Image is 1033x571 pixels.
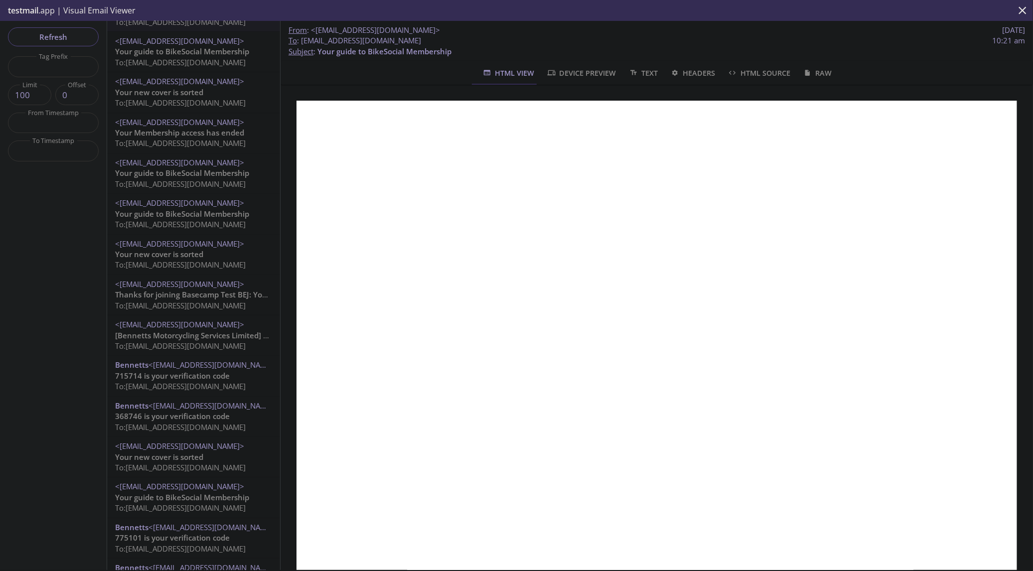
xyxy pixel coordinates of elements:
[115,441,244,451] span: <[EMAIL_ADDRESS][DOMAIN_NAME]>
[107,477,280,517] div: <[EMAIL_ADDRESS][DOMAIN_NAME]>Your guide to BikeSocial MembershipTo:[EMAIL_ADDRESS][DOMAIN_NAME]
[115,401,148,411] span: Bennetts
[115,411,230,421] span: 368746 is your verification code
[8,27,99,46] button: Refresh
[148,401,278,411] span: <[EMAIL_ADDRESS][DOMAIN_NAME]>
[115,168,249,178] span: Your guide to BikeSocial Membership
[628,67,658,79] span: Text
[289,25,440,35] span: :
[107,153,280,193] div: <[EMAIL_ADDRESS][DOMAIN_NAME]>Your guide to BikeSocial MembershipTo:[EMAIL_ADDRESS][DOMAIN_NAME]
[115,260,246,270] span: To: [EMAIL_ADDRESS][DOMAIN_NAME]
[115,330,358,340] span: [Bennetts Motorcycling Services Limited] Manage Your Subscription
[115,381,246,391] span: To: [EMAIL_ADDRESS][DOMAIN_NAME]
[1002,25,1025,35] span: [DATE]
[107,235,280,275] div: <[EMAIL_ADDRESS][DOMAIN_NAME]>Your new cover is sortedTo:[EMAIL_ADDRESS][DOMAIN_NAME]
[107,518,280,558] div: Bennetts<[EMAIL_ADDRESS][DOMAIN_NAME]>775101 is your verification codeTo:[EMAIL_ADDRESS][DOMAIN_N...
[115,481,244,491] span: <[EMAIL_ADDRESS][DOMAIN_NAME]>
[115,422,246,432] span: To: [EMAIL_ADDRESS][DOMAIN_NAME]
[289,46,313,56] span: Subject
[107,113,280,153] div: <[EMAIL_ADDRESS][DOMAIN_NAME]>Your Membership access has endedTo:[EMAIL_ADDRESS][DOMAIN_NAME]
[115,57,246,67] span: To: [EMAIL_ADDRESS][DOMAIN_NAME]
[115,76,244,86] span: <[EMAIL_ADDRESS][DOMAIN_NAME]>
[289,35,297,45] span: To
[115,138,246,148] span: To: [EMAIL_ADDRESS][DOMAIN_NAME]
[289,35,1025,57] p: :
[115,319,244,329] span: <[EMAIL_ADDRESS][DOMAIN_NAME]>
[802,67,832,79] span: Raw
[546,67,616,79] span: Device Preview
[115,360,148,370] span: Bennetts
[115,249,203,259] span: Your new cover is sorted
[115,98,246,108] span: To: [EMAIL_ADDRESS][DOMAIN_NAME]
[115,452,203,462] span: Your new cover is sorted
[107,275,280,315] div: <[EMAIL_ADDRESS][DOMAIN_NAME]>Thanks for joining Basecamp Test BEJ: Your Order ConfirmationTo:[EM...
[992,35,1025,46] span: 10:21 am
[115,46,249,56] span: Your guide to BikeSocial Membership
[115,341,246,351] span: To: [EMAIL_ADDRESS][DOMAIN_NAME]
[115,533,230,543] span: 775101 is your verification code
[107,397,280,436] div: Bennetts<[EMAIL_ADDRESS][DOMAIN_NAME]>368746 is your verification codeTo:[EMAIL_ADDRESS][DOMAIN_N...
[311,25,440,35] span: <[EMAIL_ADDRESS][DOMAIN_NAME]>
[107,437,280,477] div: <[EMAIL_ADDRESS][DOMAIN_NAME]>Your new cover is sortedTo:[EMAIL_ADDRESS][DOMAIN_NAME]
[107,194,280,234] div: <[EMAIL_ADDRESS][DOMAIN_NAME]>Your guide to BikeSocial MembershipTo:[EMAIL_ADDRESS][DOMAIN_NAME]
[115,503,246,513] span: To: [EMAIL_ADDRESS][DOMAIN_NAME]
[115,522,148,532] span: Bennetts
[16,30,91,43] span: Refresh
[115,371,230,381] span: 715714 is your verification code
[670,67,715,79] span: Headers
[107,356,280,396] div: Bennetts<[EMAIL_ADDRESS][DOMAIN_NAME]>715714 is your verification codeTo:[EMAIL_ADDRESS][DOMAIN_N...
[115,289,343,299] span: Thanks for joining Basecamp Test BEJ: Your Order Confirmation
[115,462,246,472] span: To: [EMAIL_ADDRESS][DOMAIN_NAME]
[115,239,244,249] span: <[EMAIL_ADDRESS][DOMAIN_NAME]>
[115,87,203,97] span: Your new cover is sorted
[115,36,244,46] span: <[EMAIL_ADDRESS][DOMAIN_NAME]>
[317,46,451,56] span: Your guide to BikeSocial Membership
[115,17,246,27] span: To: [EMAIL_ADDRESS][DOMAIN_NAME]
[115,279,244,289] span: <[EMAIL_ADDRESS][DOMAIN_NAME]>
[115,492,249,502] span: Your guide to BikeSocial Membership
[107,32,280,72] div: <[EMAIL_ADDRESS][DOMAIN_NAME]>Your guide to BikeSocial MembershipTo:[EMAIL_ADDRESS][DOMAIN_NAME]
[482,67,534,79] span: HTML View
[107,315,280,355] div: <[EMAIL_ADDRESS][DOMAIN_NAME]>[Bennetts Motorcycling Services Limited] Manage Your SubscriptionTo...
[115,300,246,310] span: To: [EMAIL_ADDRESS][DOMAIN_NAME]
[115,209,249,219] span: Your guide to BikeSocial Membership
[115,157,244,167] span: <[EMAIL_ADDRESS][DOMAIN_NAME]>
[8,5,38,16] span: testmail
[289,25,307,35] span: From
[727,67,790,79] span: HTML Source
[148,522,278,532] span: <[EMAIL_ADDRESS][DOMAIN_NAME]>
[115,219,246,229] span: To: [EMAIL_ADDRESS][DOMAIN_NAME]
[107,72,280,112] div: <[EMAIL_ADDRESS][DOMAIN_NAME]>Your new cover is sortedTo:[EMAIL_ADDRESS][DOMAIN_NAME]
[148,360,278,370] span: <[EMAIL_ADDRESS][DOMAIN_NAME]>
[115,117,244,127] span: <[EMAIL_ADDRESS][DOMAIN_NAME]>
[289,35,421,46] span: : [EMAIL_ADDRESS][DOMAIN_NAME]
[115,179,246,189] span: To: [EMAIL_ADDRESS][DOMAIN_NAME]
[115,198,244,208] span: <[EMAIL_ADDRESS][DOMAIN_NAME]>
[115,544,246,554] span: To: [EMAIL_ADDRESS][DOMAIN_NAME]
[115,128,244,138] span: Your Membership access has ended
